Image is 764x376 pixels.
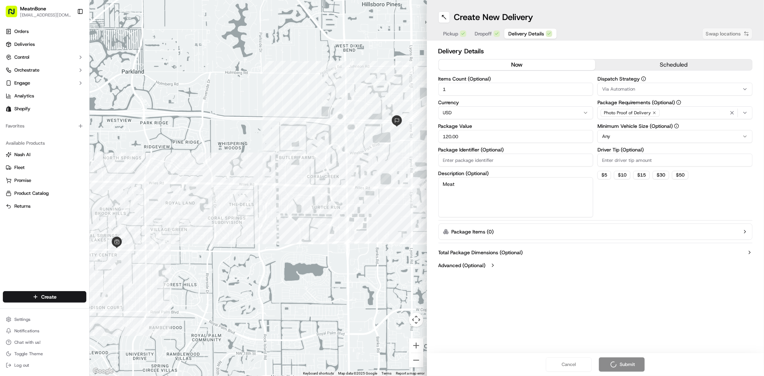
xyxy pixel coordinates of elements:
[3,326,86,336] button: Notifications
[6,106,11,112] img: Shopify logo
[6,177,83,184] a: Promise
[641,76,646,81] button: Dispatch Strategy
[3,188,86,199] button: Product Catalog
[14,362,29,368] span: Log out
[438,83,594,96] input: Enter number of items
[409,353,423,367] button: Zoom out
[3,360,86,370] button: Log out
[3,162,86,173] button: Fleet
[438,249,523,256] label: Total Package Dimensions (Optional)
[6,164,83,171] a: Fleet
[14,67,39,73] span: Orchestrate
[14,80,30,86] span: Engage
[3,291,86,303] button: Create
[3,64,86,76] button: Orchestrate
[3,120,86,132] div: Favorites
[595,59,752,70] button: scheduled
[3,39,86,50] a: Deliveries
[14,41,35,48] span: Deliveries
[438,171,594,176] label: Description (Optional)
[438,147,594,152] label: Package Identifier (Optional)
[672,171,688,179] button: $50
[3,26,86,37] a: Orders
[14,177,31,184] span: Promise
[14,339,40,345] span: Chat with us!
[338,371,378,375] span: Map data ©2025 Google
[3,314,86,324] button: Settings
[409,338,423,353] button: Zoom in
[14,93,34,99] span: Analytics
[602,86,635,92] span: Via Automation
[14,28,29,35] span: Orders
[438,124,594,129] label: Package Value
[303,371,334,376] button: Keyboard shortcuts
[438,76,594,81] label: Items Count (Optional)
[41,293,57,300] span: Create
[14,190,49,197] span: Product Catalog
[3,175,86,186] button: Promise
[439,59,596,70] button: now
[614,171,630,179] button: $10
[438,154,594,167] input: Enter package identifier
[396,371,425,375] a: Report a map error
[3,103,86,115] a: Shopify
[3,52,86,63] button: Control
[676,100,681,105] button: Package Requirements (Optional)
[14,317,30,322] span: Settings
[475,30,492,37] span: Dropoff
[653,171,669,179] button: $30
[3,337,86,347] button: Chat with us!
[91,367,115,376] a: Open this area in Google Maps (opens a new window)
[14,328,39,334] span: Notifications
[6,203,83,209] a: Returns
[604,110,651,116] span: Photo Proof of Delivery
[20,12,71,18] button: [EMAIL_ADDRESS][DOMAIN_NAME]
[14,151,30,158] span: Nash AI
[597,76,753,81] label: Dispatch Strategy
[597,154,753,167] input: Enter driver tip amount
[452,228,494,235] label: Package Items ( 0 )
[6,151,83,158] a: Nash AI
[597,147,753,152] label: Driver Tip (Optional)
[3,90,86,102] a: Analytics
[438,46,753,56] h2: Delivery Details
[3,77,86,89] button: Engage
[443,30,458,37] span: Pickup
[382,371,392,375] a: Terms (opens in new tab)
[438,130,594,143] input: Enter package value
[14,351,43,357] span: Toggle Theme
[409,313,423,327] button: Map camera controls
[14,106,30,112] span: Shopify
[3,3,74,20] button: MeatnBone[EMAIL_ADDRESS][DOMAIN_NAME]
[438,223,753,240] button: Package Items (0)
[3,201,86,212] button: Returns
[438,262,753,269] button: Advanced (Optional)
[674,124,679,129] button: Minimum Vehicle Size (Optional)
[6,190,83,197] a: Product Catalog
[438,249,753,256] button: Total Package Dimensions (Optional)
[3,349,86,359] button: Toggle Theme
[3,138,86,149] div: Available Products
[597,100,753,105] label: Package Requirements (Optional)
[3,149,86,160] button: Nash AI
[91,367,115,376] img: Google
[454,11,533,23] h1: Create New Delivery
[14,164,25,171] span: Fleet
[14,203,30,209] span: Returns
[20,5,46,12] button: MeatnBone
[597,106,753,119] button: Photo Proof of Delivery
[438,262,486,269] label: Advanced (Optional)
[633,171,650,179] button: $15
[14,54,29,61] span: Control
[597,83,753,96] button: Via Automation
[509,30,544,37] span: Delivery Details
[597,171,611,179] button: $5
[438,100,594,105] label: Currency
[597,124,753,129] label: Minimum Vehicle Size (Optional)
[438,177,594,217] textarea: Meat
